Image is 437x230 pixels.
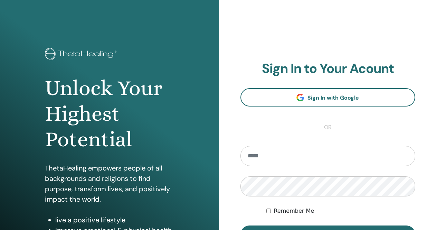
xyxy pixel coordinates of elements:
span: Sign In with Google [307,94,359,101]
a: Sign In with Google [240,88,416,107]
div: Keep me authenticated indefinitely or until I manually logout [266,207,415,215]
h2: Sign In to Your Acount [240,61,416,77]
span: or [321,123,335,131]
h1: Unlock Your Highest Potential [45,75,173,153]
p: ThetaHealing empowers people of all backgrounds and religions to find purpose, transform lives, a... [45,163,173,204]
li: live a positive lifestyle [55,215,173,225]
label: Remember Me [274,207,314,215]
